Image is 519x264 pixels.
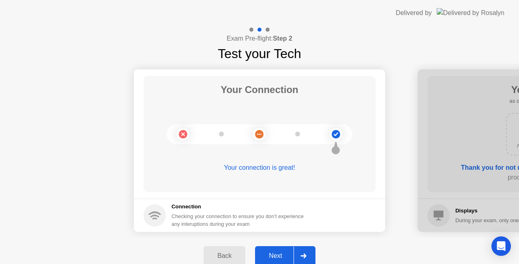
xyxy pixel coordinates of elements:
div: Checking your connection to ensure you don’t experience any interuptions during your exam [172,212,309,228]
h4: Exam Pre-flight: [227,34,292,43]
div: Your connection is great! [144,163,375,173]
div: Open Intercom Messenger [491,236,511,256]
h1: Test your Tech [218,44,301,63]
div: Delivered by [396,8,432,18]
h1: Your Connection [221,82,298,97]
h5: Connection [172,203,309,211]
img: Delivered by Rosalyn [437,8,504,17]
div: Next [257,252,294,260]
b: Step 2 [273,35,292,42]
div: Back [206,252,243,260]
